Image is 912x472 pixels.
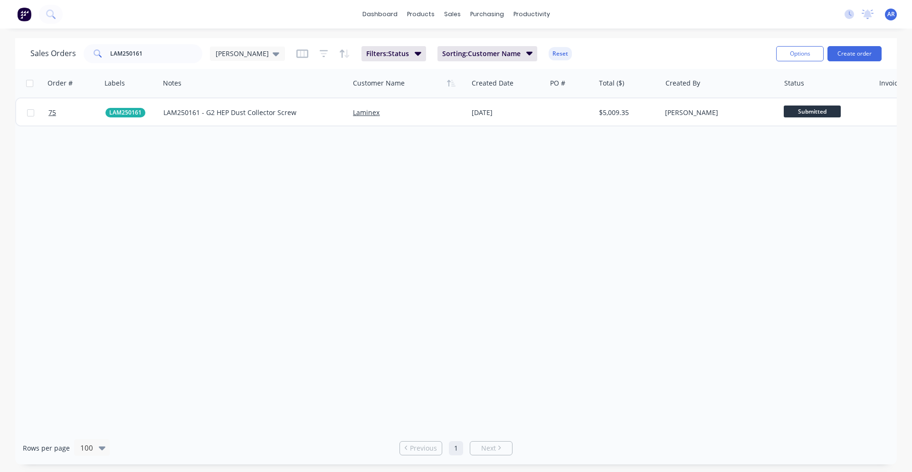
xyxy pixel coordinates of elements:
[366,49,409,58] span: Filters: Status
[105,108,145,117] button: LAM250161
[47,78,73,88] div: Order #
[481,443,496,453] span: Next
[439,7,465,21] div: sales
[887,10,895,19] span: AR
[48,108,56,117] span: 75
[17,7,31,21] img: Factory
[472,108,542,117] div: [DATE]
[784,106,841,117] span: Submitted
[353,78,405,88] div: Customer Name
[163,78,181,88] div: Notes
[400,443,442,453] a: Previous page
[109,108,142,117] span: LAM250161
[163,108,336,117] div: LAM250161 - G2 HEP Dust Collector Screw
[396,441,516,455] ul: Pagination
[472,78,513,88] div: Created Date
[665,108,770,117] div: [PERSON_NAME]
[827,46,882,61] button: Create order
[599,108,655,117] div: $5,009.35
[104,78,125,88] div: Labels
[776,46,824,61] button: Options
[30,49,76,58] h1: Sales Orders
[361,46,426,61] button: Filters:Status
[549,47,572,60] button: Reset
[353,108,380,117] a: Laminex
[550,78,565,88] div: PO #
[437,46,538,61] button: Sorting:Customer Name
[216,48,269,58] span: [PERSON_NAME]
[48,98,105,127] a: 75
[410,443,437,453] span: Previous
[23,443,70,453] span: Rows per page
[442,49,521,58] span: Sorting: Customer Name
[465,7,509,21] div: purchasing
[449,441,463,455] a: Page 1 is your current page
[358,7,402,21] a: dashboard
[110,44,203,63] input: Search...
[784,78,804,88] div: Status
[470,443,512,453] a: Next page
[599,78,624,88] div: Total ($)
[402,7,439,21] div: products
[509,7,555,21] div: productivity
[665,78,700,88] div: Created By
